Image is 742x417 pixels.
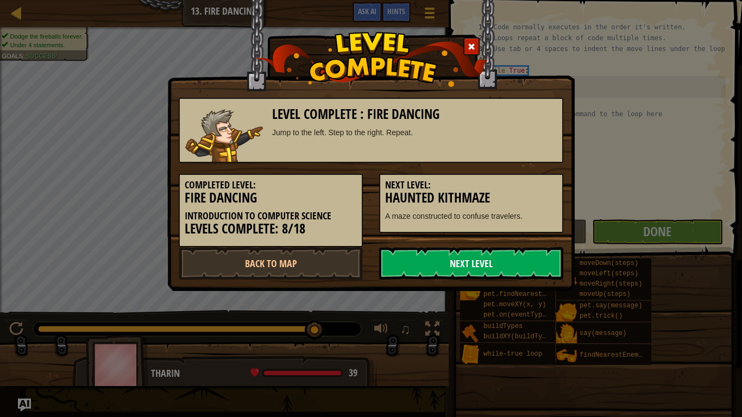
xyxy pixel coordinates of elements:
h5: Completed Level: [185,180,357,191]
div: Jump to the left. Step to the right. Repeat. [272,127,557,138]
img: knight.png [185,109,263,162]
a: Back to Map [179,247,363,280]
h3: Level Complete : Fire Dancing [272,107,557,122]
h3: Haunted Kithmaze [385,191,557,205]
h3: Levels Complete: 8/18 [185,222,357,236]
img: level_complete.png [255,32,488,87]
a: Next Level [379,247,563,280]
h5: Introduction to Computer Science [185,211,357,222]
h3: Fire Dancing [185,191,357,205]
h5: Next Level: [385,180,557,191]
p: A maze constructed to confuse travelers. [385,211,557,222]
